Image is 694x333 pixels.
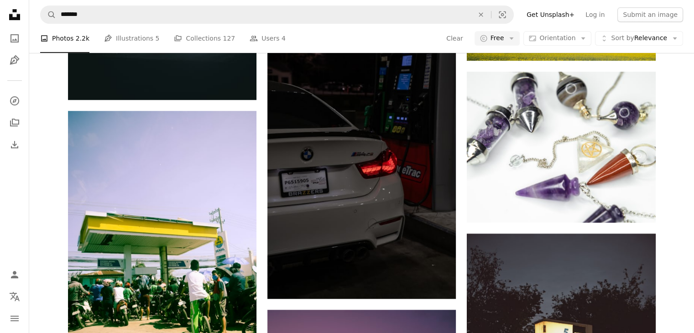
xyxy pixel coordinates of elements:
span: Free [490,34,504,43]
a: gold and silver necklace and purple stone pendant [467,143,655,151]
a: Get Unsplash+ [521,7,580,22]
img: A white BMW m4 is refueling at night. [267,16,456,299]
span: Orientation [539,34,575,42]
span: 127 [223,33,235,43]
button: Clear [471,6,491,23]
img: gold and silver necklace and purple stone pendant [467,72,655,223]
a: a group of people standing around a gas station [68,247,256,255]
a: Collections [5,114,24,132]
button: Submit an image [617,7,683,22]
form: Find visuals sitewide [40,5,514,24]
a: Illustrations [5,51,24,69]
a: Illustrations 5 [104,24,159,53]
a: Download History [5,135,24,154]
a: Collections 127 [174,24,235,53]
button: Sort byRelevance [595,31,683,46]
button: Menu [5,309,24,328]
a: Log in [580,7,610,22]
span: Sort by [611,34,634,42]
a: Home — Unsplash [5,5,24,26]
button: Language [5,287,24,306]
button: Clear [446,31,464,46]
a: Users 4 [250,24,286,53]
span: 5 [156,33,160,43]
button: Orientation [523,31,591,46]
span: 4 [282,33,286,43]
a: Log in / Sign up [5,265,24,284]
a: A white BMW m4 is refueling at night. [267,153,456,161]
button: Free [475,31,520,46]
button: Search Unsplash [41,6,56,23]
a: Explore [5,92,24,110]
a: Photos [5,29,24,47]
span: Relevance [611,34,667,43]
button: Visual search [491,6,513,23]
